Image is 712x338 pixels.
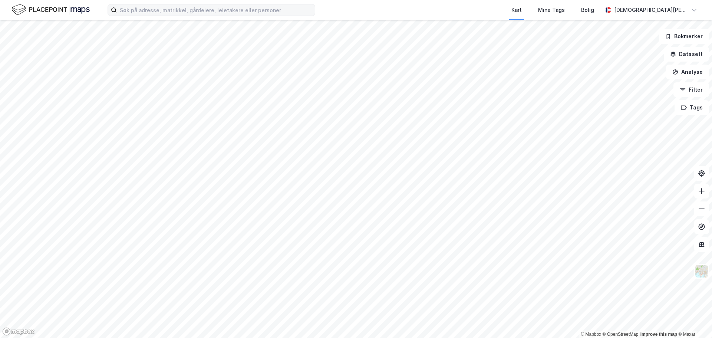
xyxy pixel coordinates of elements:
button: Bokmerker [659,29,709,44]
div: Mine Tags [538,6,565,14]
a: OpenStreetMap [603,332,639,337]
img: logo.f888ab2527a4732fd821a326f86c7f29.svg [12,3,90,16]
iframe: Chat Widget [675,302,712,338]
button: Tags [675,100,709,115]
img: Z [695,264,709,278]
a: Mapbox [581,332,601,337]
input: Søk på adresse, matrikkel, gårdeiere, leietakere eller personer [117,4,315,16]
div: Bolig [581,6,594,14]
a: Improve this map [640,332,677,337]
button: Datasett [664,47,709,62]
a: Mapbox homepage [2,327,35,336]
div: Kart [511,6,522,14]
div: [DEMOGRAPHIC_DATA][PERSON_NAME] [614,6,688,14]
button: Filter [673,82,709,97]
button: Analyse [666,65,709,79]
